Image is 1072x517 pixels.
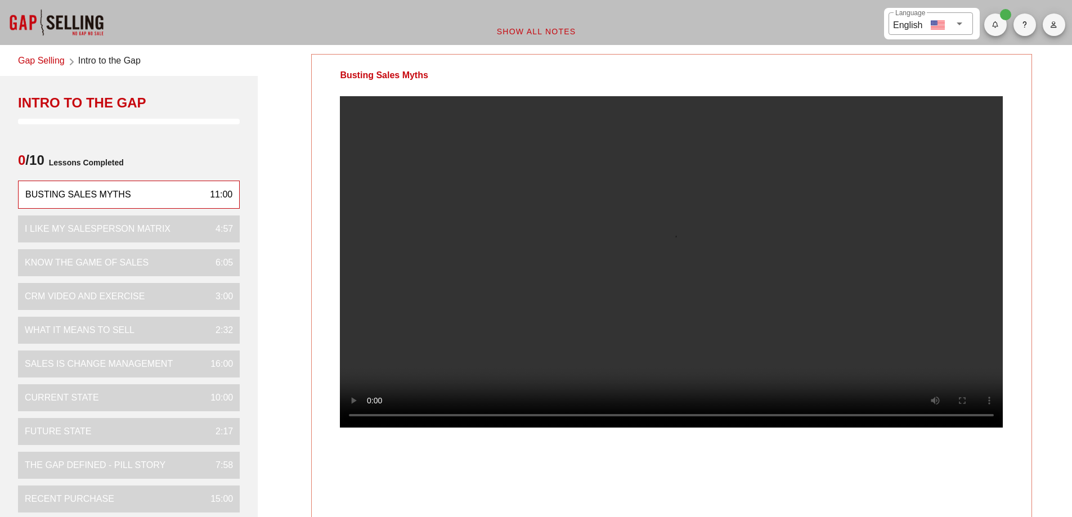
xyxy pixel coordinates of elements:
[487,21,585,42] button: Show All Notes
[78,54,141,69] span: Intro to the Gap
[207,425,233,438] div: 2:17
[496,27,576,36] span: Show All Notes
[893,16,922,32] div: English
[201,492,233,506] div: 15:00
[201,391,233,404] div: 10:00
[895,9,925,17] label: Language
[25,458,165,472] div: The Gap Defined - Pill Story
[207,222,233,236] div: 4:57
[25,256,149,269] div: Know the Game of Sales
[25,425,92,438] div: Future State
[1000,9,1011,20] span: Badge
[25,188,131,201] div: Busting Sales Myths
[312,55,456,96] div: Busting Sales Myths
[889,12,973,35] div: LanguageEnglish
[18,94,240,112] div: Intro to the Gap
[25,290,145,303] div: CRM VIDEO and EXERCISE
[18,152,25,168] span: 0
[207,458,233,472] div: 7:58
[25,492,114,506] div: Recent Purchase
[25,323,134,337] div: What it means to sell
[25,222,171,236] div: I Like My Salesperson Matrix
[25,391,99,404] div: Current State
[18,54,65,69] a: Gap Selling
[207,290,233,303] div: 3:00
[44,151,124,174] span: Lessons Completed
[207,323,233,337] div: 2:32
[25,357,173,371] div: Sales is Change Management
[18,151,44,174] span: /10
[201,188,232,201] div: 11:00
[201,357,233,371] div: 16:00
[207,256,233,269] div: 6:05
